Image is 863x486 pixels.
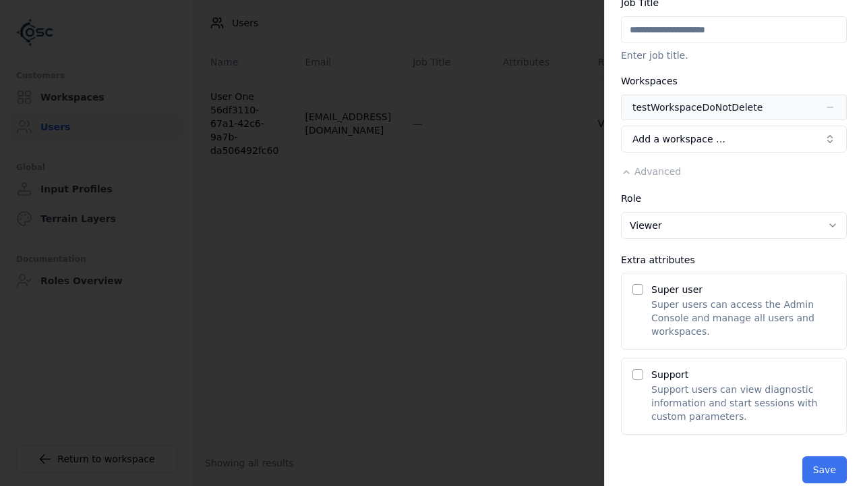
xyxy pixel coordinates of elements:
[621,193,641,204] label: Role
[632,132,725,146] span: Add a workspace …
[651,383,835,423] p: Support users can view diagnostic information and start sessions with custom parameters.
[634,166,681,177] span: Advanced
[621,76,678,86] label: Workspaces
[621,165,681,178] button: Advanced
[632,101,763,114] div: testWorkspaceDoNotDelete
[802,456,847,483] button: Save
[651,284,703,295] label: Super user
[621,255,847,265] div: Extra attributes
[621,49,847,62] p: Enter job title.
[651,369,688,380] label: Support
[651,298,835,338] p: Super users can access the Admin Console and manage all users and workspaces.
